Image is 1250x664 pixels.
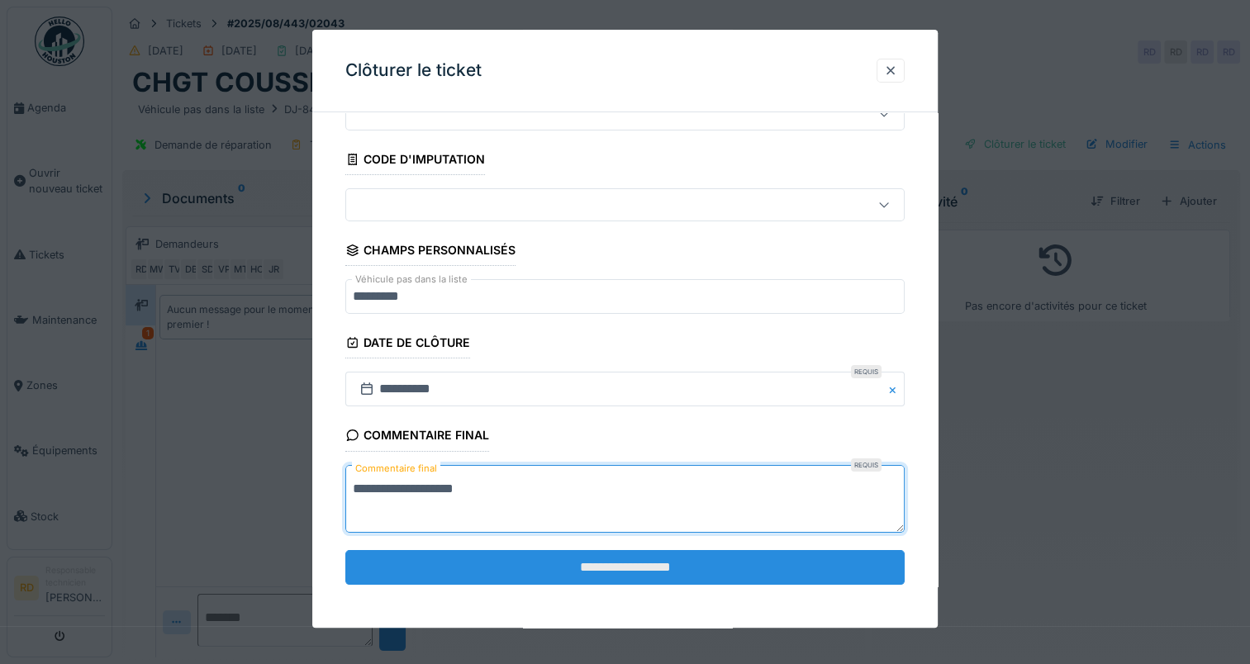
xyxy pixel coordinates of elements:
[352,273,471,287] label: Véhicule pas dans la liste
[345,331,470,359] div: Date de clôture
[345,238,516,266] div: Champs personnalisés
[851,366,882,379] div: Requis
[345,60,482,81] h3: Clôturer le ticket
[886,372,905,407] button: Close
[851,458,882,472] div: Requis
[352,458,440,479] label: Commentaire final
[345,147,485,175] div: Code d'imputation
[345,424,489,452] div: Commentaire final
